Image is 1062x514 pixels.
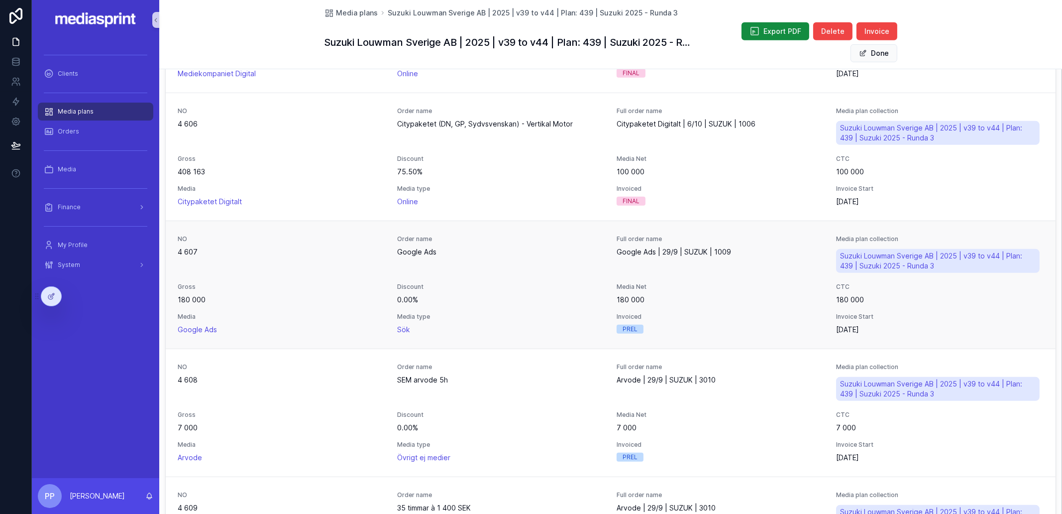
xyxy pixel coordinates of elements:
span: 7 000 [836,423,1044,433]
a: System [38,256,153,274]
span: 4 606 [178,119,385,129]
a: Suzuki Louwman Sverige AB | 2025 | v39 to v44 | Plan: 439 | Suzuki 2025 - Runda 3 [836,377,1040,401]
a: Arvode [178,453,202,463]
span: Gross [178,155,385,163]
span: Invoice Start [836,185,1044,193]
span: Orders [58,128,79,135]
span: 35 timmar à 1 400 SEK [397,503,605,513]
a: Citypaketet Digitalt [178,197,242,207]
span: Gross [178,411,385,419]
a: NO4 606Order nameCitypaketet (DN, GP, Sydvsvenskan) - Vertikal MotorFull order nameCitypaketet Di... [166,93,1056,221]
span: Google Ads | 29/9 | SUZUK | 1009 [617,247,824,257]
span: Media type [397,441,605,449]
p: [PERSON_NAME] [70,491,125,501]
span: Gross [178,283,385,291]
span: Full order name [617,235,824,243]
span: NO [178,235,385,243]
h1: Suzuki Louwman Sverige AB | 2025 | v39 to v44 | Plan: 439 | Suzuki 2025 - Runda 3 [324,35,694,49]
button: Export PDF [742,22,809,40]
button: Delete [813,22,852,40]
a: Online [397,69,418,79]
div: PREL [623,453,637,462]
span: Media [178,185,385,193]
span: Arvode | 29/9 | SUZUK | 3010 [617,503,824,513]
span: NO [178,363,385,371]
span: Order name [397,107,605,115]
span: NO [178,107,385,115]
span: Export PDF [763,26,801,36]
span: Invoiced [617,441,824,449]
span: Google Ads [397,247,605,257]
img: App logo [55,12,137,28]
a: Suzuki Louwman Sverige AB | 2025 | v39 to v44 | Plan: 439 | Suzuki 2025 - Runda 3 [836,121,1040,145]
a: Suzuki Louwman Sverige AB | 2025 | v39 to v44 | Plan: 439 | Suzuki 2025 - Runda 3 [836,249,1040,273]
a: Finance [38,198,153,216]
span: 7 000 [617,423,824,433]
span: Finance [58,203,81,211]
span: 4 607 [178,247,385,257]
div: FINAL [623,69,639,78]
span: Suzuki Louwman Sverige AB | 2025 | v39 to v44 | Plan: 439 | Suzuki 2025 - Runda 3 [840,251,1036,271]
span: 75.50% [397,167,605,177]
span: 100 000 [617,167,824,177]
span: 0.00% [397,295,605,305]
span: Media plans [58,108,94,116]
span: 4 609 [178,503,385,513]
span: 4 608 [178,375,385,385]
span: CTC [836,411,1044,419]
span: Citypaketet (DN, GP, Sydvsvenskan) - Vertikal Motor [397,119,605,129]
span: Invoiced [617,313,824,321]
span: Delete [821,26,845,36]
a: Media [38,160,153,178]
span: Mediekompaniet Digital [178,69,256,79]
span: [DATE] [836,197,1044,207]
span: Discount [397,155,605,163]
span: Media plans [336,8,378,18]
span: Full order name [617,491,824,499]
span: Media type [397,313,605,321]
span: Suzuki Louwman Sverige AB | 2025 | v39 to v44 | Plan: 439 | Suzuki 2025 - Runda 3 [840,379,1036,399]
a: Övrigt ej medier [397,453,450,463]
span: Media Net [617,283,824,291]
span: Media plan collection [836,363,1044,371]
span: Order name [397,235,605,243]
a: Media plans [38,103,153,121]
span: 0.00% [397,423,605,433]
span: Citypaketet Digitalt | 6/10 | SUZUK | 1006 [617,119,824,129]
span: Media type [397,185,605,193]
a: Sök [397,325,410,335]
span: 180 000 [617,295,824,305]
span: Invoice Start [836,313,1044,321]
a: Suzuki Louwman Sverige AB | 2025 | v39 to v44 | Plan: 439 | Suzuki 2025 - Runda 3 [388,8,678,18]
span: Online [397,197,418,207]
span: Order name [397,363,605,371]
span: 408 163 [178,167,385,177]
span: My Profile [58,241,88,249]
a: Media plans [324,8,378,18]
span: Google Ads [178,325,217,335]
span: Invoice [864,26,889,36]
span: Media plan collection [836,235,1044,243]
span: 180 000 [178,295,385,305]
span: 7 000 [178,423,385,433]
span: Media plan collection [836,107,1044,115]
span: [DATE] [836,69,1044,79]
div: PREL [623,325,637,334]
span: Arvode | 29/9 | SUZUK | 3010 [617,375,824,385]
span: NO [178,491,385,499]
span: Clients [58,70,78,78]
a: My Profile [38,236,153,254]
span: Full order name [617,107,824,115]
span: CTC [836,155,1044,163]
span: Invoice Start [836,441,1044,449]
a: NO4 608Order nameSEM arvode 5hFull order nameArvode | 29/9 | SUZUK | 3010Media plan collectionSuz... [166,349,1056,477]
span: [DATE] [836,453,1044,463]
button: Done [850,44,897,62]
div: scrollable content [32,40,159,287]
span: Invoiced [617,185,824,193]
span: Media Net [617,411,824,419]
